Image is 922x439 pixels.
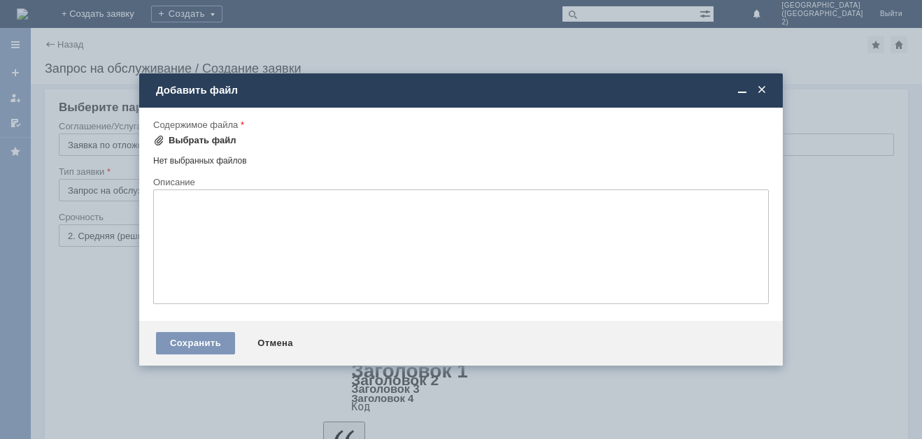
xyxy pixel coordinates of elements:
div: Выбрать файл [169,135,236,146]
div: Описание [153,178,766,187]
div: Нет выбранных файлов [153,150,769,166]
span: Закрыть [755,84,769,96]
span: Свернуть (Ctrl + M) [735,84,749,96]
div: Содержимое файла [153,120,766,129]
div: Добавить файл [156,84,769,96]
